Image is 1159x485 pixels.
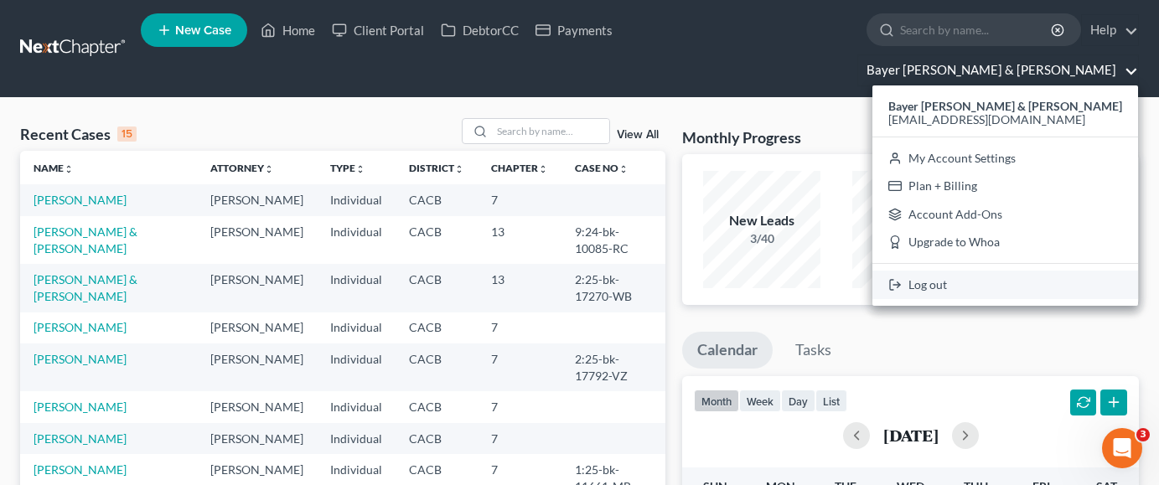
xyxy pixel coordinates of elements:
[872,172,1138,200] a: Plan + Billing
[478,264,561,312] td: 13
[317,423,396,454] td: Individual
[575,162,629,174] a: Case Nounfold_more
[538,164,548,174] i: unfold_more
[117,126,137,142] div: 15
[703,230,820,247] div: 3/40
[852,211,970,230] div: New Clients
[317,216,396,264] td: Individual
[852,230,970,247] div: 0/17
[317,184,396,215] td: Individual
[34,272,137,303] a: [PERSON_NAME] & [PERSON_NAME]
[396,312,478,343] td: CACB
[330,162,365,174] a: Typeunfold_more
[492,119,609,143] input: Search by name...
[396,264,478,312] td: CACB
[317,264,396,312] td: Individual
[1136,428,1150,441] span: 3
[317,312,396,343] td: Individual
[739,390,781,412] button: week
[617,129,659,141] a: View All
[478,423,561,454] td: 7
[252,15,323,45] a: Home
[323,15,432,45] a: Client Portal
[20,124,137,144] div: Recent Cases
[682,332,773,369] a: Calendar
[478,312,561,343] td: 7
[175,24,231,37] span: New Case
[478,216,561,264] td: 13
[491,162,548,174] a: Chapterunfold_more
[396,391,478,422] td: CACB
[317,343,396,391] td: Individual
[34,431,127,446] a: [PERSON_NAME]
[888,112,1085,126] span: [EMAIL_ADDRESS][DOMAIN_NAME]
[703,211,820,230] div: New Leads
[34,462,127,477] a: [PERSON_NAME]
[197,184,317,215] td: [PERSON_NAME]
[197,423,317,454] td: [PERSON_NAME]
[883,426,939,444] h2: [DATE]
[396,216,478,264] td: CACB
[618,164,629,174] i: unfold_more
[888,99,1122,113] strong: Bayer [PERSON_NAME] & [PERSON_NAME]
[210,162,274,174] a: Attorneyunfold_more
[694,390,739,412] button: month
[64,164,74,174] i: unfold_more
[454,164,464,174] i: unfold_more
[478,184,561,215] td: 7
[527,15,621,45] a: Payments
[197,343,317,391] td: [PERSON_NAME]
[815,390,847,412] button: list
[872,271,1138,299] a: Log out
[34,162,74,174] a: Nameunfold_more
[858,55,1138,85] a: Bayer [PERSON_NAME] & [PERSON_NAME]
[34,224,137,255] a: [PERSON_NAME] & [PERSON_NAME]
[1082,15,1138,45] a: Help
[34,193,127,207] a: [PERSON_NAME]
[561,264,666,312] td: 2:25-bk-17270-WB
[409,162,464,174] a: Districtunfold_more
[197,264,317,312] td: [PERSON_NAME]
[561,343,666,391] td: 2:25-bk-17792-VZ
[197,312,317,343] td: [PERSON_NAME]
[432,15,527,45] a: DebtorCC
[197,391,317,422] td: [PERSON_NAME]
[682,127,801,147] h3: Monthly Progress
[264,164,274,174] i: unfold_more
[396,423,478,454] td: CACB
[872,200,1138,229] a: Account Add-Ons
[34,352,127,366] a: [PERSON_NAME]
[355,164,365,174] i: unfold_more
[872,144,1138,173] a: My Account Settings
[317,391,396,422] td: Individual
[34,400,127,414] a: [PERSON_NAME]
[872,229,1138,257] a: Upgrade to Whoa
[396,343,478,391] td: CACB
[561,216,666,264] td: 9:24-bk-10085-RC
[872,85,1138,306] div: Bayer [PERSON_NAME] & [PERSON_NAME]
[478,391,561,422] td: 7
[396,184,478,215] td: CACB
[1102,428,1142,468] iframe: Intercom live chat
[781,390,815,412] button: day
[34,320,127,334] a: [PERSON_NAME]
[900,14,1053,45] input: Search by name...
[478,343,561,391] td: 7
[780,332,846,369] a: Tasks
[197,216,317,264] td: [PERSON_NAME]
